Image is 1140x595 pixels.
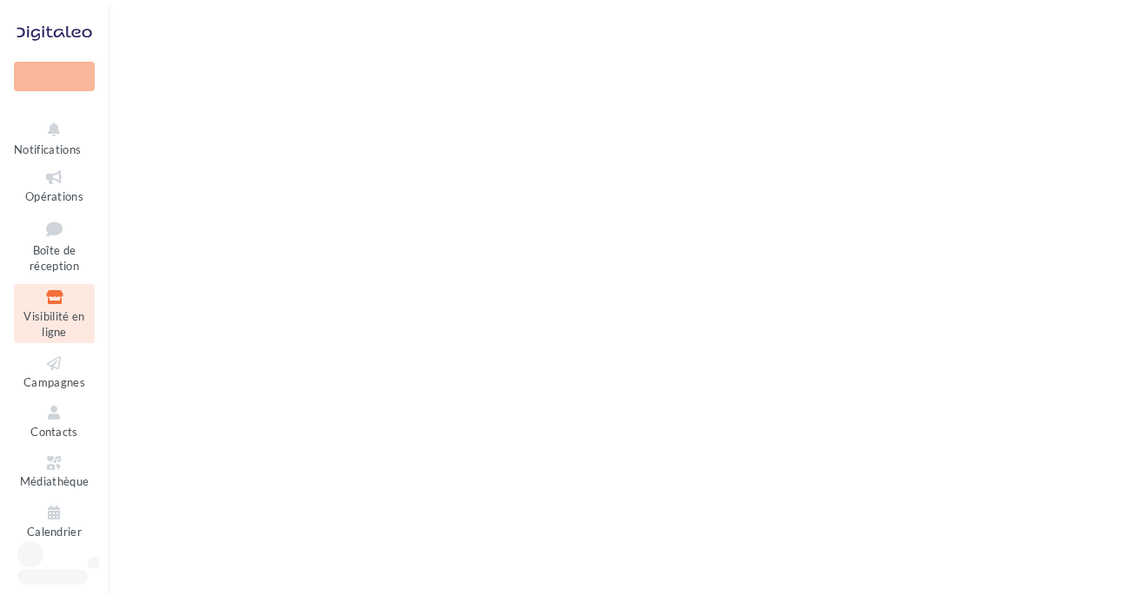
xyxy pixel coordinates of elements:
[30,425,78,439] span: Contacts
[14,350,95,393] a: Campagnes
[14,214,95,277] a: Boîte de réception
[14,142,81,156] span: Notifications
[14,450,95,493] a: Médiathèque
[30,243,79,274] span: Boîte de réception
[14,284,95,343] a: Visibilité en ligne
[14,62,95,91] div: Nouvelle campagne
[14,400,95,442] a: Contacts
[14,499,95,542] a: Calendrier
[23,309,84,340] span: Visibilité en ligne
[14,164,95,207] a: Opérations
[20,475,89,489] span: Médiathèque
[25,189,83,203] span: Opérations
[27,525,82,539] span: Calendrier
[23,375,85,389] span: Campagnes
